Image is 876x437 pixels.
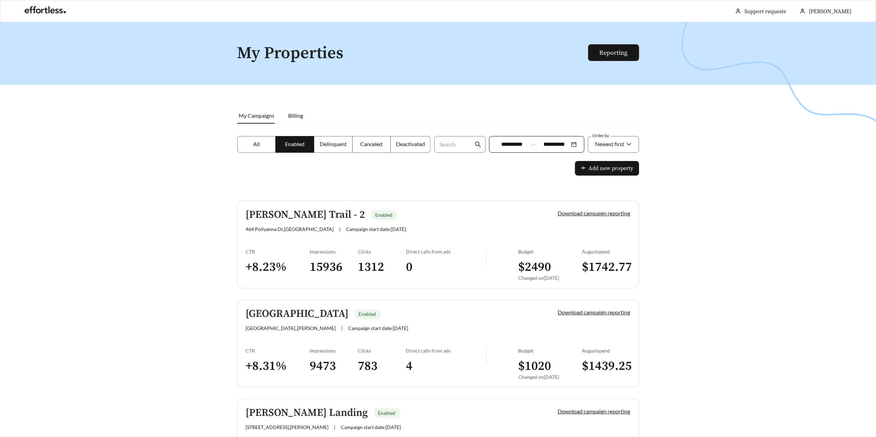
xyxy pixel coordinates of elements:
div: Impressions [310,348,358,354]
span: Add new property [589,164,634,172]
h3: $ 1020 [518,358,582,374]
span: Delinquent [320,141,347,147]
span: | [339,226,341,232]
span: All [253,141,260,147]
h5: [PERSON_NAME] Trail - 2 [246,209,365,221]
div: Changed on [DATE] [518,374,582,380]
a: Download campaign reporting [558,210,630,216]
div: Budget [518,249,582,255]
h3: + 8.31 % [246,358,310,374]
a: Support requests [744,8,786,15]
span: Canceled [361,141,383,147]
div: CTR [246,249,310,255]
span: Campaign start date: [DATE] [341,424,401,430]
h3: 9473 [310,358,358,374]
h1: My Properties [237,44,589,63]
span: Enabled [375,212,393,218]
span: search [475,141,481,148]
span: Campaign start date: [DATE] [346,226,406,232]
div: August spend [582,348,630,354]
div: Clicks [358,348,406,354]
span: My Campaigns [239,112,275,119]
h3: + 8.23 % [246,259,310,275]
div: CTR [246,348,310,354]
h3: 4 [406,358,486,374]
span: [STREET_ADDRESS] , [PERSON_NAME] [246,424,329,430]
span: plus [581,165,586,172]
div: Clicks [358,249,406,255]
img: line [486,249,487,265]
div: August spend [582,249,630,255]
h3: 15936 [310,259,358,275]
a: [GEOGRAPHIC_DATA]Enabled[GEOGRAPHIC_DATA].,[PERSON_NAME]|Campaign start date:[DATE]Download campa... [237,300,639,387]
span: Campaign start date: [DATE] [348,325,408,331]
h3: $ 1742.77 [582,259,630,275]
div: Changed on [DATE] [518,275,582,281]
div: Impressions [310,249,358,255]
span: 464 Pollyanna Dr , [GEOGRAPHIC_DATA] [246,226,334,232]
h3: 783 [358,358,406,374]
span: Enabled [378,410,396,416]
span: Billing [289,112,303,119]
span: Enabled [285,141,304,147]
h5: [PERSON_NAME] Landing [246,407,368,419]
button: plusAdd new property [575,161,639,176]
button: Reporting [588,44,639,61]
span: | [334,424,336,430]
span: swap-right [530,141,536,148]
span: Newest first [595,141,625,147]
a: Reporting [600,49,628,57]
h3: 0 [406,259,486,275]
h3: $ 1439.25 [582,358,630,374]
h3: 1312 [358,259,406,275]
span: | [342,325,343,331]
a: Download campaign reporting [558,408,630,414]
img: line [486,348,487,364]
div: Budget [518,348,582,354]
a: Download campaign reporting [558,309,630,315]
h5: [GEOGRAPHIC_DATA] [246,308,349,320]
div: Direct calls from ads [406,249,486,255]
a: [PERSON_NAME] Trail - 2Enabled464 Pollyanna Dr,[GEOGRAPHIC_DATA]|Campaign start date:[DATE]Downlo... [237,200,639,288]
div: Direct calls from ads [406,348,486,354]
span: [GEOGRAPHIC_DATA]. , [PERSON_NAME] [246,325,336,331]
h3: $ 2490 [518,259,582,275]
span: Deactivated [396,141,425,147]
span: to [530,141,536,148]
span: Enabled [359,311,376,317]
span: [PERSON_NAME] [809,8,851,15]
